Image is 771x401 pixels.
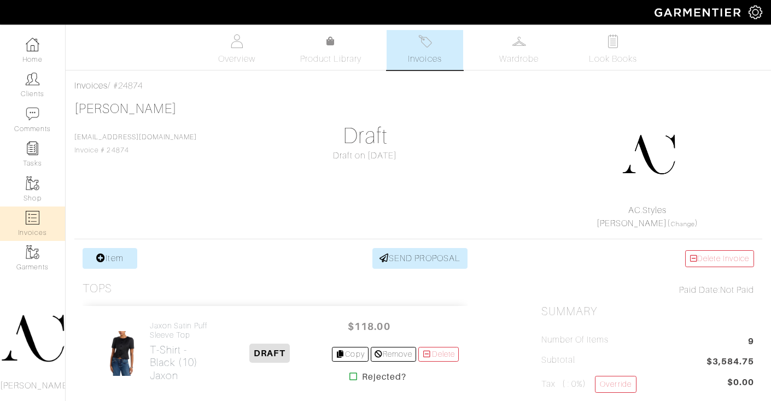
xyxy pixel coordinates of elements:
h5: Tax ( : 0%) [541,376,636,393]
span: $118.00 [336,315,402,338]
img: clients-icon-6bae9207a08558b7cb47a8932f037763ab4055f8c8b6bfacd5dc20c3e0201464.png [26,72,39,86]
img: orders-icon-0abe47150d42831381b5fb84f609e132dff9fe21cb692f30cb5eec754e2cba89.png [26,211,39,225]
img: todo-9ac3debb85659649dc8f770b8b6100bb5dab4b48dedcbae339e5042a72dfd3cc.svg [606,34,620,48]
span: $3,584.75 [706,355,754,370]
div: ( ) [546,204,749,230]
a: Item [83,248,137,269]
div: / #24874 [74,79,762,92]
a: Copy [332,347,369,362]
img: gear-icon-white-bd11855cb880d31180b6d7d6211b90ccbf57a29d726f0c71d8c61bd08dd39cc2.png [749,5,762,19]
img: garmentier-logo-header-white-b43fb05a5012e4ada735d5af1a66efaba907eab6374d6393d1fbf88cb4ef424d.png [649,3,749,22]
h2: Summary [541,305,754,319]
a: Jaxon Satin Puff Sleeve Top T-Shirt - Black (10)Jaxon [150,321,208,382]
span: Wardrobe [499,52,539,66]
a: Invoices [387,30,463,70]
a: Product Library [293,35,369,66]
span: Paid Date: [679,285,720,295]
span: Invoices [408,52,441,66]
h2: T-Shirt - Black (10) Jaxon [150,344,208,381]
span: Product Library [300,52,362,66]
h5: Number of Items [541,335,609,345]
a: AC.Styles [628,205,667,215]
h1: Draft [259,123,471,149]
img: p1p0ffu5cb2acjoigpx7pahy4j98 [104,331,141,376]
img: comment-icon-a0a6a9ef722e966f86d9cbdc48e553b5cf19dbc54f86b18d962a5391bc8f6eb6.png [26,107,39,121]
h5: Subtotal [541,355,575,365]
span: Invoice # 24874 [74,133,197,154]
img: garments-icon-b7da505a4dc4fd61783c78ac3ca0ef83fa9d6f193b1c9dc38574b1d14d53ca28.png [26,245,39,259]
a: [EMAIL_ADDRESS][DOMAIN_NAME] [74,133,197,141]
h4: Jaxon Satin Puff Sleeve Top [150,321,208,340]
a: Change [671,221,695,227]
img: garments-icon-b7da505a4dc4fd61783c78ac3ca0ef83fa9d6f193b1c9dc38574b1d14d53ca28.png [26,176,39,190]
div: Draft on [DATE] [259,149,471,162]
strong: Rejected? [362,370,406,384]
img: wardrobe-487a4870c1b7c33e795ec22d11cfc2ed9d08956e64fb3008fe2437562e282088.svg [512,34,526,48]
a: Look Books [575,30,651,70]
img: basicinfo-40fd8af6dae0f16599ec9e87c0ef1c0a1fdea2edbe929e3d69a839185d80c458.svg [230,34,244,48]
span: Look Books [589,52,638,66]
h3: Tops [83,282,112,296]
a: Remove [371,347,416,362]
a: [PERSON_NAME] [597,219,668,228]
a: SEND PROPOSAL [372,248,468,269]
a: Overview [198,30,275,70]
img: reminder-icon-8004d30b9f0a5d33ae49ab947aed9ed385cf756f9e5892f1edd6e32f2345188e.png [26,141,39,155]
a: [PERSON_NAME] [74,102,177,116]
a: Delete [418,347,459,362]
span: $0.00 [727,376,754,389]
span: Overview [218,52,255,66]
span: 9 [748,335,754,350]
a: Wardrobe [481,30,557,70]
img: 1750451417276.png [621,127,676,182]
span: DRAFT [249,344,289,363]
a: Delete Invoice [685,250,754,267]
img: dashboard-icon-dbcd8f5a0b271acd01030246c82b418ddd0df26cd7fceb0bd07c9910d44c42f6.png [26,38,39,51]
a: Invoices [74,81,108,91]
a: Override [595,376,636,393]
div: Not Paid [541,284,754,297]
img: orders-27d20c2124de7fd6de4e0e44c1d41de31381a507db9b33961299e4e07d508b8c.svg [418,34,432,48]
